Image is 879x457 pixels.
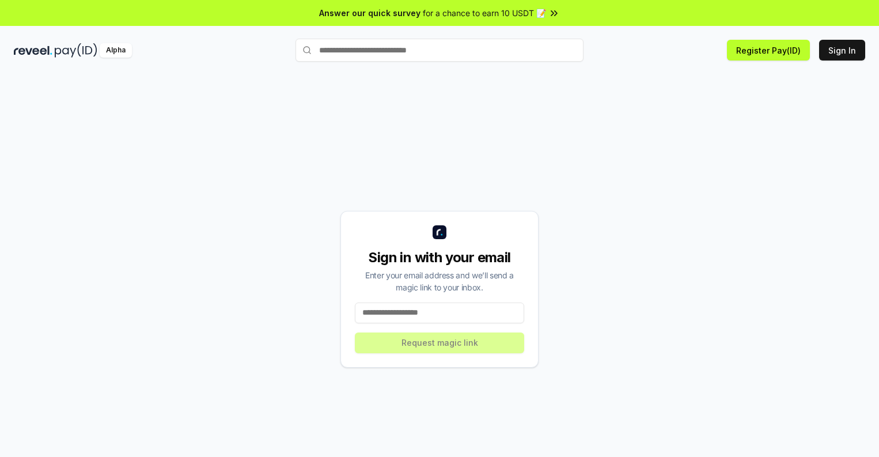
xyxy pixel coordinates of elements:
button: Register Pay(ID) [727,40,810,61]
div: Alpha [100,43,132,58]
div: Sign in with your email [355,248,524,267]
img: reveel_dark [14,43,52,58]
button: Sign In [819,40,865,61]
div: Enter your email address and we’ll send a magic link to your inbox. [355,269,524,293]
span: Answer our quick survey [319,7,420,19]
span: for a chance to earn 10 USDT 📝 [423,7,546,19]
img: pay_id [55,43,97,58]
img: logo_small [433,225,446,239]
